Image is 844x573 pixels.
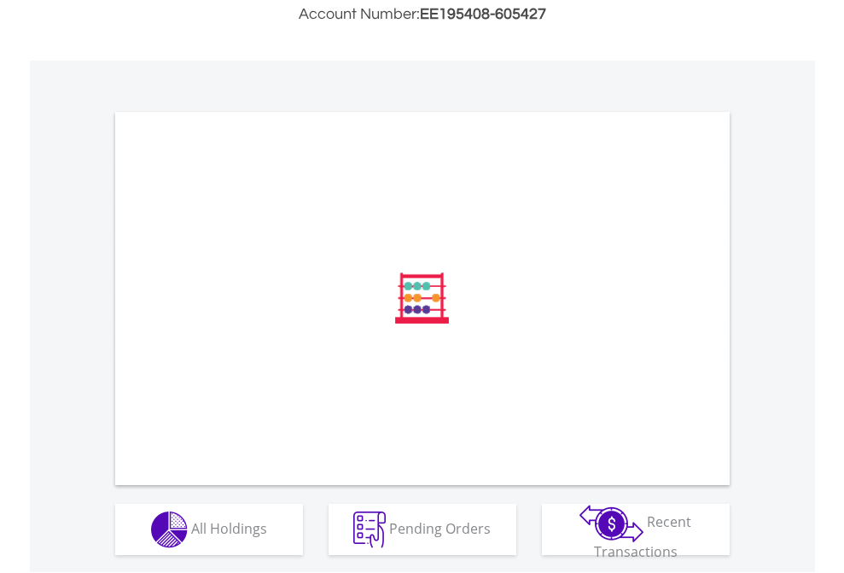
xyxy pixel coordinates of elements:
[115,3,730,26] h3: Account Number:
[420,6,546,22] span: EE195408-605427
[329,504,516,555] button: Pending Orders
[115,504,303,555] button: All Holdings
[191,518,267,537] span: All Holdings
[353,512,386,548] img: pending_instructions-wht.png
[579,505,643,542] img: transactions-zar-wht.png
[389,518,491,537] span: Pending Orders
[151,512,188,548] img: holdings-wht.png
[542,504,730,555] button: Recent Transactions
